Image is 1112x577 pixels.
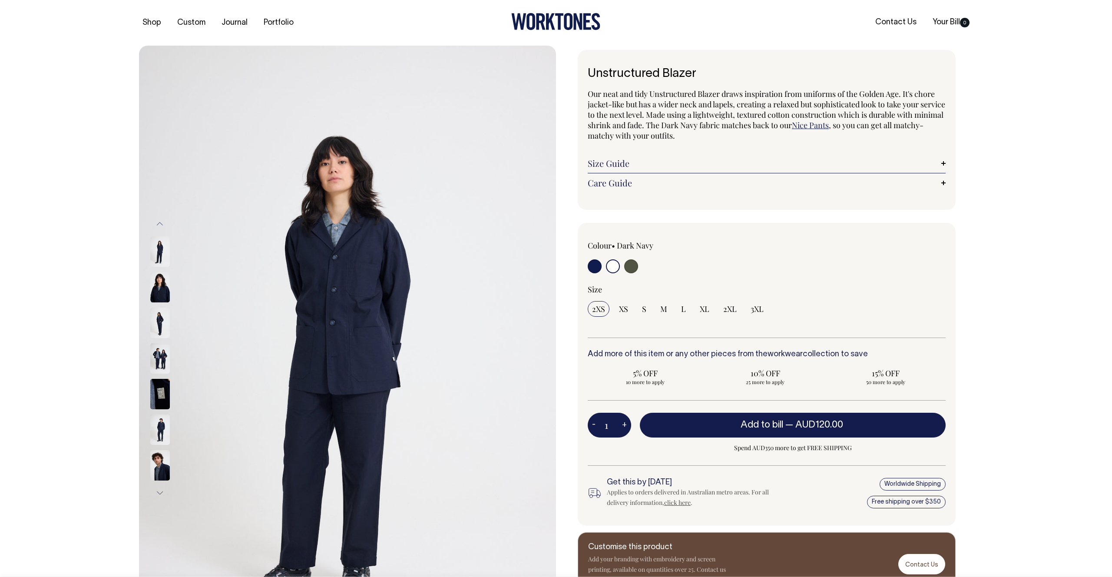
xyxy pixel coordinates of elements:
[677,301,690,317] input: L
[150,379,170,409] img: dark-navy
[150,415,170,445] img: dark-navy
[660,304,667,314] span: M
[615,301,632,317] input: XS
[795,421,843,429] span: AUD120.00
[719,301,741,317] input: 2XL
[588,350,946,359] h6: Add more of this item or any other pieces from the collection to save
[681,304,686,314] span: L
[588,284,946,295] div: Size
[832,378,939,385] span: 50 more to apply
[746,301,768,317] input: 3XL
[218,16,251,30] a: Journal
[828,365,943,388] input: 15% OFF 50 more to apply
[960,18,970,27] span: 0
[640,443,946,453] span: Spend AUD350 more to get FREE SHIPPING
[617,240,653,251] label: Dark Navy
[642,304,646,314] span: S
[792,120,829,130] a: Nice Pants
[751,304,764,314] span: 3XL
[638,301,651,317] input: S
[872,15,920,30] a: Contact Us
[588,120,923,141] span: , so you can get all matchy-matchy with your outfits.
[150,343,170,374] img: dark-navy
[607,487,783,508] div: Applies to orders delivered in Australian metro areas. For all delivery information, .
[150,236,170,267] img: dark-navy
[768,351,803,358] a: workwear
[708,365,823,388] input: 10% OFF 25 more to apply
[150,308,170,338] img: dark-navy
[712,368,819,378] span: 10% OFF
[153,483,166,503] button: Next
[588,240,731,251] div: Colour
[592,378,698,385] span: 10 more to apply
[588,178,946,188] a: Care Guide
[695,301,714,317] input: XL
[592,304,605,314] span: 2XS
[785,421,845,429] span: —
[619,304,628,314] span: XS
[640,413,946,437] button: Add to bill —AUD120.00
[592,368,698,378] span: 5% OFF
[723,304,737,314] span: 2XL
[612,240,615,251] span: •
[150,272,170,302] img: dark-navy
[153,214,166,234] button: Previous
[700,304,709,314] span: XL
[588,417,600,434] button: -
[664,498,691,507] a: click here
[618,417,631,434] button: +
[260,16,297,30] a: Portfolio
[588,301,609,317] input: 2XS
[741,421,783,429] span: Add to bill
[607,478,783,487] h6: Get this by [DATE]
[832,368,939,378] span: 15% OFF
[588,89,945,130] span: Our neat and tidy Unstructured Blazer draws inspiration from uniforms of the Golden Age. It's cho...
[588,67,946,81] h1: Unstructured Blazer
[139,16,165,30] a: Shop
[174,16,209,30] a: Custom
[588,365,703,388] input: 5% OFF 10 more to apply
[712,378,819,385] span: 25 more to apply
[898,554,945,574] a: Contact Us
[588,543,727,552] h6: Customise this product
[588,158,946,169] a: Size Guide
[929,15,973,30] a: Your Bill0
[150,450,170,481] img: dark-navy
[656,301,672,317] input: M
